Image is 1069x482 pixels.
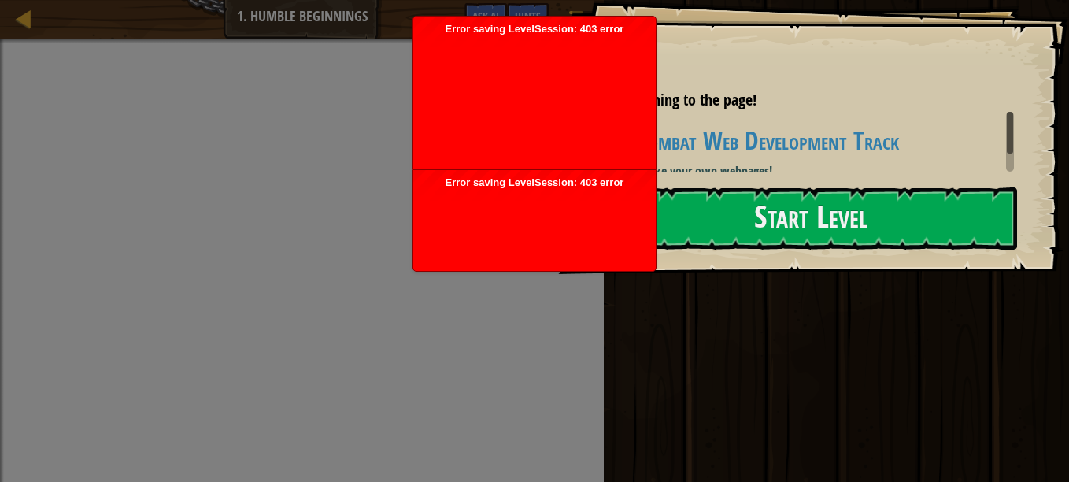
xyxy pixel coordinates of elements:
span: Ask AI [472,9,499,24]
span: Error saving LevelSession: 403 error [421,23,648,161]
li: Add anything to the page! [578,89,1010,112]
span: Hints [515,9,541,24]
h2: CodeCombat Web Development Track [597,128,1026,155]
button: Ask AI [464,3,507,32]
div: Goal [597,53,1014,89]
span: Add anything to the page! [597,89,756,110]
p: Learn to make your own webpages! [597,162,1026,180]
span: Error saving LevelSession: 403 error [421,176,648,315]
button: Start Level [605,187,1017,250]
